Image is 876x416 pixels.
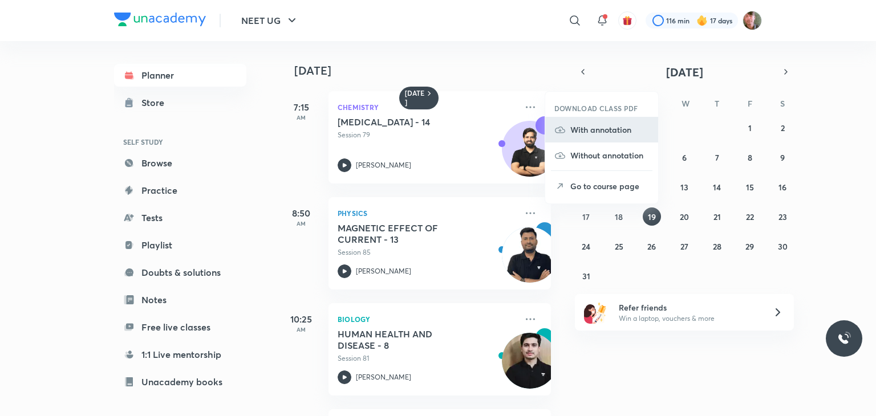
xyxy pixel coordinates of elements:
[114,179,246,202] a: Practice
[577,237,595,255] button: August 24, 2025
[708,237,726,255] button: August 28, 2025
[746,182,754,193] abbr: August 15, 2025
[356,160,411,170] p: [PERSON_NAME]
[741,148,759,166] button: August 8, 2025
[773,178,792,196] button: August 16, 2025
[338,247,517,258] p: Session 85
[648,211,656,222] abbr: August 19, 2025
[338,206,517,220] p: Physics
[577,207,595,226] button: August 17, 2025
[778,241,788,252] abbr: August 30, 2025
[746,211,754,222] abbr: August 22, 2025
[748,123,752,133] abbr: August 1, 2025
[141,96,171,109] div: Store
[114,13,206,29] a: Company Logo
[234,9,306,32] button: NEET UG
[675,207,693,226] button: August 20, 2025
[619,301,759,313] h6: Refer friends
[338,222,480,245] h5: MAGNETIC EFFECT OF CURRENT - 13
[338,328,480,351] h5: HUMAN HEALTH AND DISEASE - 8
[278,100,324,114] h5: 7:15
[582,241,590,252] abbr: August 24, 2025
[741,207,759,226] button: August 22, 2025
[338,130,517,140] p: Session 79
[773,119,792,137] button: August 2, 2025
[582,271,590,282] abbr: August 31, 2025
[715,98,719,109] abbr: Thursday
[708,178,726,196] button: August 14, 2025
[114,288,246,311] a: Notes
[114,343,246,366] a: 1:1 Live mentorship
[610,237,628,255] button: August 25, 2025
[837,332,851,345] img: ttu
[618,11,636,30] button: avatar
[278,114,324,121] p: AM
[748,152,752,163] abbr: August 8, 2025
[570,180,649,192] p: Go to course page
[708,207,726,226] button: August 21, 2025
[338,353,517,364] p: Session 81
[643,237,661,255] button: August 26, 2025
[643,207,661,226] button: August 19, 2025
[278,326,324,333] p: AM
[682,152,687,163] abbr: August 6, 2025
[114,206,246,229] a: Tests
[278,206,324,220] h5: 8:50
[338,116,480,128] h5: HYDROCARBONS - 14
[713,182,721,193] abbr: August 14, 2025
[502,127,557,182] img: Avatar
[356,372,411,382] p: [PERSON_NAME]
[778,182,786,193] abbr: August 16, 2025
[591,64,778,80] button: [DATE]
[114,152,246,174] a: Browse
[680,241,688,252] abbr: August 27, 2025
[741,178,759,196] button: August 15, 2025
[338,312,517,326] p: Biology
[294,64,562,78] h4: [DATE]
[114,261,246,284] a: Doubts & solutions
[741,119,759,137] button: August 1, 2025
[773,237,792,255] button: August 30, 2025
[778,211,787,222] abbr: August 23, 2025
[773,148,792,166] button: August 9, 2025
[682,98,690,109] abbr: Wednesday
[615,241,623,252] abbr: August 25, 2025
[675,178,693,196] button: August 13, 2025
[680,182,688,193] abbr: August 13, 2025
[405,89,425,107] h6: [DATE]
[278,312,324,326] h5: 10:25
[619,313,759,324] p: Win a laptop, vouchers & more
[114,13,206,26] img: Company Logo
[743,11,762,30] img: Ravii
[647,241,656,252] abbr: August 26, 2025
[114,316,246,338] a: Free live classes
[773,207,792,226] button: August 23, 2025
[781,123,785,133] abbr: August 2, 2025
[338,100,517,114] p: Chemistry
[356,266,411,276] p: [PERSON_NAME]
[675,237,693,255] button: August 27, 2025
[584,301,607,324] img: referral
[675,148,693,166] button: August 6, 2025
[696,15,708,26] img: streak
[748,98,752,109] abbr: Friday
[570,149,649,161] p: Without annotation
[114,91,246,114] a: Store
[570,124,649,136] p: With annotation
[577,267,595,285] button: August 31, 2025
[708,148,726,166] button: August 7, 2025
[715,152,719,163] abbr: August 7, 2025
[622,15,632,26] img: avatar
[680,211,689,222] abbr: August 20, 2025
[615,211,623,222] abbr: August 18, 2025
[745,241,754,252] abbr: August 29, 2025
[554,103,638,113] h6: DOWNLOAD CLASS PDF
[666,64,703,80] span: [DATE]
[713,241,721,252] abbr: August 28, 2025
[114,370,246,393] a: Unacademy books
[610,207,628,226] button: August 18, 2025
[780,98,785,109] abbr: Saturday
[114,132,246,152] h6: SELF STUDY
[780,152,785,163] abbr: August 9, 2025
[114,234,246,256] a: Playlist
